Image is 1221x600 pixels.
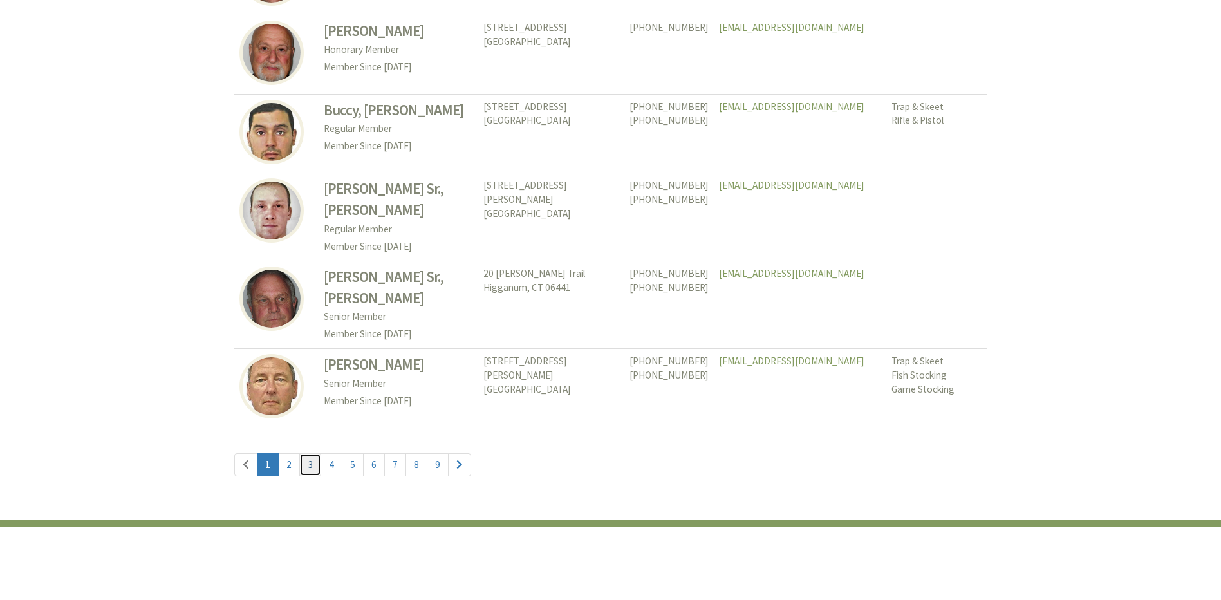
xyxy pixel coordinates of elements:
td: [STREET_ADDRESS][PERSON_NAME] [GEOGRAPHIC_DATA] [478,349,624,427]
a: [EMAIL_ADDRESS][DOMAIN_NAME] [719,100,864,113]
h3: [PERSON_NAME] [324,354,473,375]
a: 7 [384,453,406,476]
td: Trap & Skeet Fish Stocking Game Stocking [886,349,987,427]
td: [PHONE_NUMBER] [PHONE_NUMBER] [624,94,714,173]
a: [EMAIL_ADDRESS][DOMAIN_NAME] [719,21,864,33]
img: David Buckley [239,178,304,243]
h3: [PERSON_NAME] Sr., [PERSON_NAME] [324,267,473,309]
td: [PHONE_NUMBER] [PHONE_NUMBER] [624,349,714,427]
td: [PHONE_NUMBER] [624,15,714,94]
a: [EMAIL_ADDRESS][DOMAIN_NAME] [719,267,864,279]
td: Trap & Skeet Rifle & Pistol [886,94,987,173]
p: Member Since [DATE] [324,326,473,343]
a: 9 [427,453,449,476]
img: James Bucci [239,21,304,85]
a: [EMAIL_ADDRESS][DOMAIN_NAME] [719,355,864,367]
td: [STREET_ADDRESS] [GEOGRAPHIC_DATA] [478,15,624,94]
h3: [PERSON_NAME] [324,21,473,42]
p: Member Since [DATE] [324,59,473,76]
td: [PHONE_NUMBER] [PHONE_NUMBER] [624,173,714,261]
p: Honorary Member [324,41,473,59]
img: Robert Burdon [239,267,304,331]
td: [PHONE_NUMBER] [PHONE_NUMBER] [624,261,714,348]
p: Regular Member [324,221,473,238]
h3: [PERSON_NAME] Sr., [PERSON_NAME] [324,178,473,221]
nav: Page Navigation [234,440,987,491]
img: William Burhans [239,354,304,418]
td: [STREET_ADDRESS][PERSON_NAME] [GEOGRAPHIC_DATA] [478,173,624,261]
p: Senior Member [324,308,473,326]
p: Senior Member [324,375,473,393]
h3: Buccy, [PERSON_NAME] [324,100,473,121]
img: Stefano Buccy [239,100,304,164]
p: Member Since [DATE] [324,393,473,410]
a: 3 [299,453,321,476]
p: Regular Member [324,120,473,138]
a: [EMAIL_ADDRESS][DOMAIN_NAME] [719,179,864,191]
p: Member Since [DATE] [324,138,473,155]
a: 5 [342,453,364,476]
a: 6 [363,453,385,476]
p: Member Since [DATE] [324,238,473,256]
a: 1 [257,453,279,476]
td: [STREET_ADDRESS] [GEOGRAPHIC_DATA] [478,94,624,173]
a: 8 [405,453,427,476]
a: 4 [321,453,342,476]
a: 2 [278,453,300,476]
td: 20 [PERSON_NAME] Trail Higganum, CT 06441 [478,261,624,348]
